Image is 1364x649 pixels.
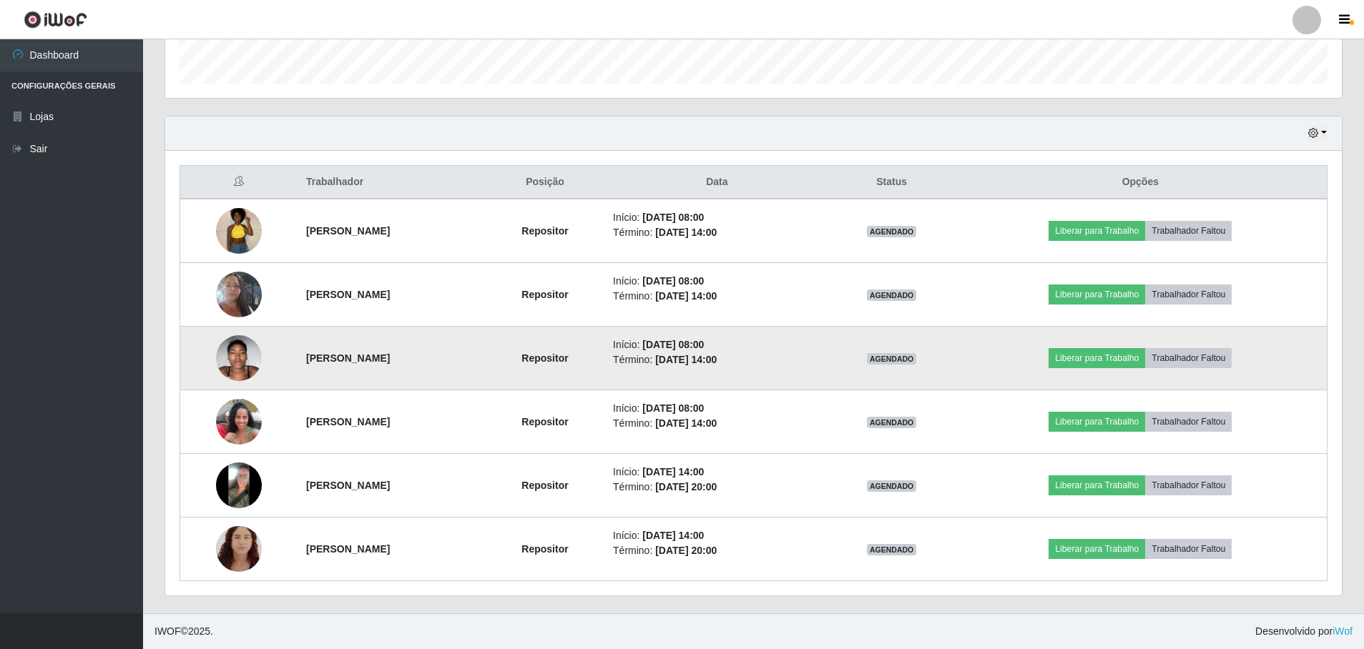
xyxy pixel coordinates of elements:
[1145,284,1232,304] button: Trabalhador Faltou
[655,290,717,302] time: [DATE] 14:00
[867,544,917,555] span: AGENDADO
[655,417,717,429] time: [DATE] 14:00
[298,166,486,199] th: Trabalhador
[1049,284,1145,304] button: Liberar para Trabalho
[521,352,568,364] strong: Repositor
[867,353,917,365] span: AGENDADO
[521,416,568,427] strong: Repositor
[655,545,717,556] time: [DATE] 20:00
[521,480,568,491] strong: Repositor
[306,225,390,237] strong: [PERSON_NAME]
[642,339,704,350] time: [DATE] 08:00
[306,352,390,364] strong: [PERSON_NAME]
[306,480,390,491] strong: [PERSON_NAME]
[216,391,262,452] img: 1757557261594.jpeg
[613,416,821,431] li: Término:
[216,254,262,335] img: 1750278821338.jpeg
[642,275,704,287] time: [DATE] 08:00
[867,289,917,301] span: AGENDADO
[655,227,717,238] time: [DATE] 14:00
[216,200,262,261] img: 1748053343545.jpeg
[1145,412,1232,432] button: Trabalhador Faltou
[613,210,821,225] li: Início:
[655,481,717,492] time: [DATE] 20:00
[604,166,830,199] th: Data
[1049,539,1145,559] button: Liberar para Trabalho
[154,624,213,639] span: © 2025 .
[521,225,568,237] strong: Repositor
[642,402,704,414] time: [DATE] 08:00
[867,417,917,428] span: AGENDADO
[216,520,262,578] img: 1750290753339.jpeg
[954,166,1328,199] th: Opções
[642,466,704,477] time: [DATE] 14:00
[216,327,262,388] img: 1756753376517.jpeg
[613,289,821,304] li: Término:
[613,225,821,240] li: Término:
[1049,348,1145,368] button: Liberar para Trabalho
[1145,221,1232,241] button: Trabalhador Faltou
[521,289,568,300] strong: Repositor
[306,416,390,427] strong: [PERSON_NAME]
[1145,539,1232,559] button: Trabalhador Faltou
[306,543,390,555] strong: [PERSON_NAME]
[1145,348,1232,368] button: Trabalhador Faltou
[613,337,821,352] li: Início:
[655,354,717,365] time: [DATE] 14:00
[24,11,87,29] img: CoreUI Logo
[1145,475,1232,495] button: Trabalhador Faltou
[521,543,568,555] strong: Repositor
[613,543,821,558] li: Término:
[1255,624,1353,639] span: Desenvolvido por
[613,480,821,495] li: Término:
[1333,625,1353,637] a: iWof
[154,625,181,637] span: IWOF
[306,289,390,300] strong: [PERSON_NAME]
[867,226,917,237] span: AGENDADO
[613,528,821,543] li: Início:
[1049,475,1145,495] button: Liberar para Trabalho
[613,274,821,289] li: Início:
[216,462,262,508] img: 1748484954184.jpeg
[642,530,704,541] time: [DATE] 14:00
[613,465,821,480] li: Início:
[1049,221,1145,241] button: Liberar para Trabalho
[867,480,917,492] span: AGENDADO
[613,401,821,416] li: Início:
[486,166,604,199] th: Posição
[1049,412,1145,432] button: Liberar para Trabalho
[613,352,821,367] li: Término:
[830,166,954,199] th: Status
[642,212,704,223] time: [DATE] 08:00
